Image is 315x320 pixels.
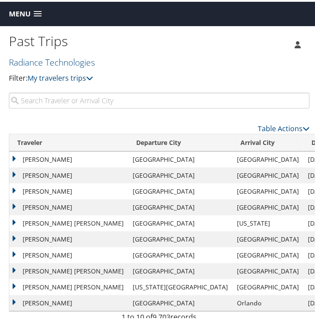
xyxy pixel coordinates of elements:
th: Arrival City: activate to sort column ascending [232,133,303,150]
td: [PERSON_NAME] [PERSON_NAME] [9,277,128,293]
a: Table Actions [258,122,310,132]
td: [GEOGRAPHIC_DATA] [128,182,232,198]
td: [GEOGRAPHIC_DATA] [128,261,232,277]
td: [US_STATE][GEOGRAPHIC_DATA] [128,277,232,293]
td: [GEOGRAPHIC_DATA] [232,150,303,166]
td: [GEOGRAPHIC_DATA] [128,246,232,261]
td: [PERSON_NAME] [PERSON_NAME] [9,214,128,230]
td: [PERSON_NAME] [9,182,128,198]
td: [GEOGRAPHIC_DATA] [128,293,232,309]
td: [GEOGRAPHIC_DATA] [128,198,232,214]
td: [PERSON_NAME] [9,166,128,182]
td: [US_STATE] [232,214,303,230]
td: [GEOGRAPHIC_DATA] [128,166,232,182]
td: [GEOGRAPHIC_DATA] [232,198,303,214]
input: Search Traveler or Arrival City [9,91,310,107]
td: [GEOGRAPHIC_DATA] [128,150,232,166]
span: 9,703 [153,310,171,320]
span: Menu [9,8,31,16]
td: [PERSON_NAME] [9,230,128,246]
td: [PERSON_NAME] [9,198,128,214]
td: [PERSON_NAME] [PERSON_NAME] [9,261,128,277]
th: Departure City: activate to sort column ascending [128,133,232,150]
td: [GEOGRAPHIC_DATA] [232,277,303,293]
td: [GEOGRAPHIC_DATA] [232,261,303,277]
a: My travelers trips [28,71,93,81]
td: Orlando [232,293,303,309]
td: [GEOGRAPHIC_DATA] [128,214,232,230]
th: Traveler: activate to sort column ascending [9,133,128,150]
td: [GEOGRAPHIC_DATA] [232,246,303,261]
td: [GEOGRAPHIC_DATA] [128,230,232,246]
td: [PERSON_NAME] [9,293,128,309]
td: [GEOGRAPHIC_DATA] [232,182,303,198]
td: [PERSON_NAME] [9,246,128,261]
td: [GEOGRAPHIC_DATA] [232,166,303,182]
td: [GEOGRAPHIC_DATA] [232,230,303,246]
td: [PERSON_NAME] [9,150,128,166]
a: Menu [4,5,46,20]
p: Filter: [9,71,235,82]
h1: Past Trips [9,30,235,49]
a: Radiance Technologies [9,55,97,66]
